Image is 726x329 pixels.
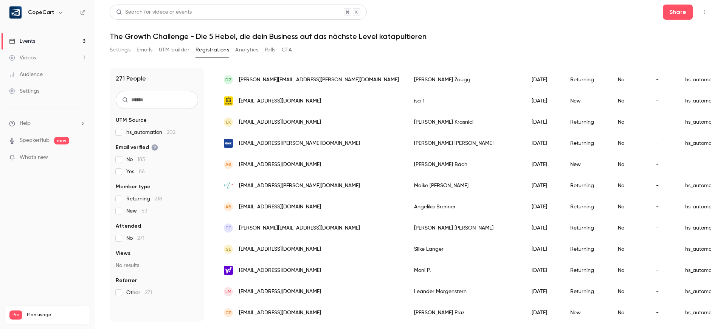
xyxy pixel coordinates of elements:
div: Search for videos or events [116,8,192,16]
button: Settings [110,44,130,56]
div: [PERSON_NAME] Plaz [406,302,524,323]
div: - [648,196,678,217]
div: [DATE] [524,196,563,217]
div: [DATE] [524,69,563,90]
div: Angelika Brenner [406,196,524,217]
button: Registrations [195,44,229,56]
span: 218 [155,196,162,202]
div: Returning [563,133,610,154]
div: [DATE] [524,302,563,323]
div: [DATE] [524,154,563,175]
div: Silke Langer [406,239,524,260]
span: [EMAIL_ADDRESS][DOMAIN_NAME] [239,97,321,105]
button: Polls [265,44,276,56]
span: 185 [137,157,145,162]
span: Returning [126,195,162,203]
span: UTM Source [116,116,147,124]
img: CopeCart [9,6,22,19]
span: Member type [116,183,150,191]
span: AB [225,203,231,210]
section: facet-groups [116,116,198,296]
span: Views [116,250,130,257]
span: hs_automation [126,129,175,136]
span: What's new [20,154,48,161]
div: Returning [563,196,610,217]
div: - [648,133,678,154]
div: [PERSON_NAME] [PERSON_NAME] [406,217,524,239]
div: [DATE] [524,260,563,281]
div: [DATE] [524,217,563,239]
a: SpeakerHub [20,137,50,144]
img: gmx.de [224,139,233,148]
div: isa f [406,90,524,112]
button: CTA [282,44,292,56]
img: yahoo.de [224,266,233,275]
div: - [648,281,678,302]
div: No [610,281,648,302]
span: [EMAIL_ADDRESS][PERSON_NAME][DOMAIN_NAME] [239,182,360,190]
div: [PERSON_NAME] Krasnici [406,112,524,133]
div: Leander Morgenstern [406,281,524,302]
h6: CopeCart [28,9,54,16]
div: No [610,133,648,154]
span: 202 [167,130,175,135]
span: [EMAIL_ADDRESS][DOMAIN_NAME] [239,161,321,169]
span: Pro [9,310,22,320]
div: [PERSON_NAME] [PERSON_NAME] [406,133,524,154]
div: No [610,196,648,217]
div: [DATE] [524,90,563,112]
div: Returning [563,239,610,260]
div: Returning [563,260,610,281]
span: AB [225,161,231,168]
div: Returning [563,281,610,302]
div: [PERSON_NAME] Zaugg [406,69,524,90]
span: [EMAIL_ADDRESS][DOMAIN_NAME] [239,245,321,253]
span: TT [225,225,231,231]
div: - [648,239,678,260]
span: Referrer [116,277,137,284]
div: Returning [563,69,610,90]
div: - [648,69,678,90]
span: [PERSON_NAME][EMAIL_ADDRESS][DOMAIN_NAME] [239,224,360,232]
span: Help [20,119,31,127]
span: LK [226,119,231,126]
span: [EMAIL_ADDRESS][DOMAIN_NAME] [239,203,321,211]
div: New [563,302,610,323]
h1: 271 People [116,74,146,83]
span: No [126,234,144,242]
img: maike-krueger.de [224,181,233,190]
div: No [610,217,648,239]
div: Returning [563,217,610,239]
div: [DATE] [524,112,563,133]
button: UTM builder [159,44,189,56]
div: Maike [PERSON_NAME] [406,175,524,196]
span: CP [225,309,232,316]
span: [EMAIL_ADDRESS][DOMAIN_NAME] [239,309,321,317]
button: Emails [137,44,152,56]
div: Settings [9,87,39,95]
img: web.de [224,96,233,106]
span: 271 [137,236,144,241]
div: Videos [9,54,36,62]
div: New [563,90,610,112]
div: - [648,260,678,281]
div: No [610,260,648,281]
div: - [648,90,678,112]
span: 271 [145,290,152,295]
div: No [610,112,648,133]
span: Other [126,289,152,296]
span: Yes [126,168,145,175]
span: [EMAIL_ADDRESS][PERSON_NAME][DOMAIN_NAME] [239,140,360,147]
div: No [610,154,648,175]
li: help-dropdown-opener [9,119,85,127]
span: [EMAIL_ADDRESS][DOMAIN_NAME] [239,267,321,275]
span: No [126,156,145,163]
div: - [648,217,678,239]
div: [DATE] [524,281,563,302]
div: No [610,69,648,90]
span: SL [226,246,231,253]
div: No [610,175,648,196]
span: Attended [116,222,141,230]
p: No results [116,262,198,269]
div: - [648,302,678,323]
